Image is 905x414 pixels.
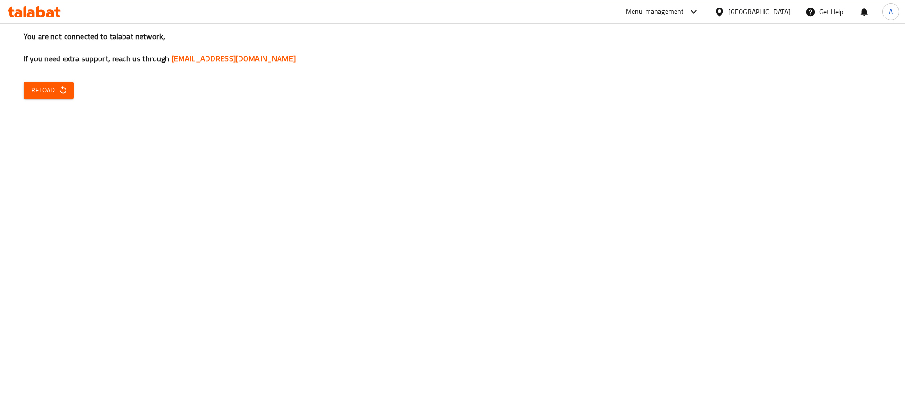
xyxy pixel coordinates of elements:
[172,51,296,66] a: [EMAIL_ADDRESS][DOMAIN_NAME]
[626,6,684,17] div: Menu-management
[24,31,881,64] h3: You are not connected to talabat network, If you need extra support, reach us through
[889,7,893,17] span: A
[728,7,790,17] div: [GEOGRAPHIC_DATA]
[24,82,74,99] button: Reload
[31,84,66,96] span: Reload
